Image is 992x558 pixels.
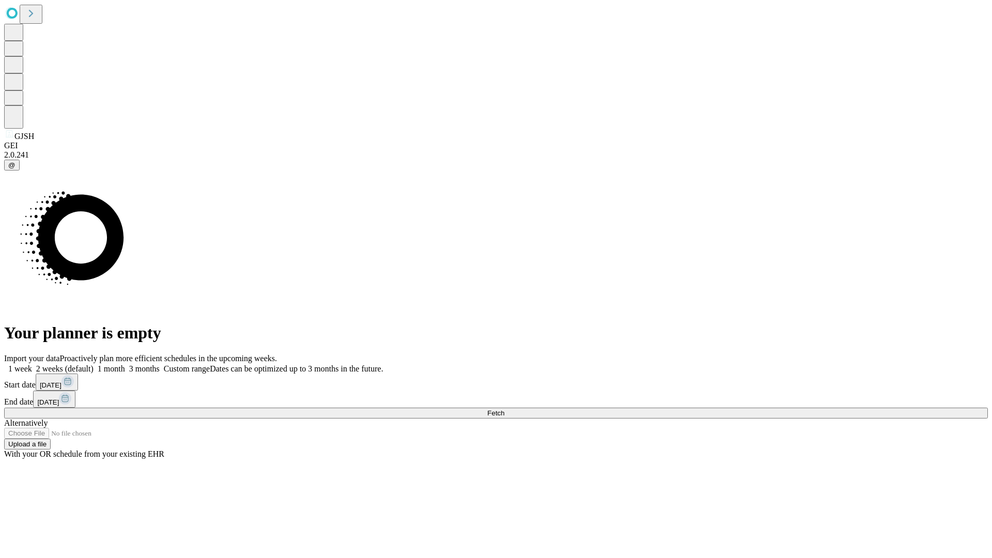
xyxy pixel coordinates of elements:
button: Fetch [4,408,988,419]
button: Upload a file [4,439,51,450]
h1: Your planner is empty [4,323,988,343]
span: Alternatively [4,419,48,427]
button: [DATE] [33,391,75,408]
span: 1 week [8,364,32,373]
span: 2 weeks (default) [36,364,94,373]
span: GJSH [14,132,34,141]
span: [DATE] [37,398,59,406]
span: 3 months [129,364,160,373]
span: @ [8,161,16,169]
div: End date [4,391,988,408]
div: GEI [4,141,988,150]
span: [DATE] [40,381,61,389]
span: 1 month [98,364,125,373]
span: With your OR schedule from your existing EHR [4,450,164,458]
div: 2.0.241 [4,150,988,160]
span: Import your data [4,354,60,363]
button: [DATE] [36,374,78,391]
span: Fetch [487,409,504,417]
span: Dates can be optimized up to 3 months in the future. [210,364,383,373]
span: Proactively plan more efficient schedules in the upcoming weeks. [60,354,277,363]
div: Start date [4,374,988,391]
button: @ [4,160,20,171]
span: Custom range [164,364,210,373]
